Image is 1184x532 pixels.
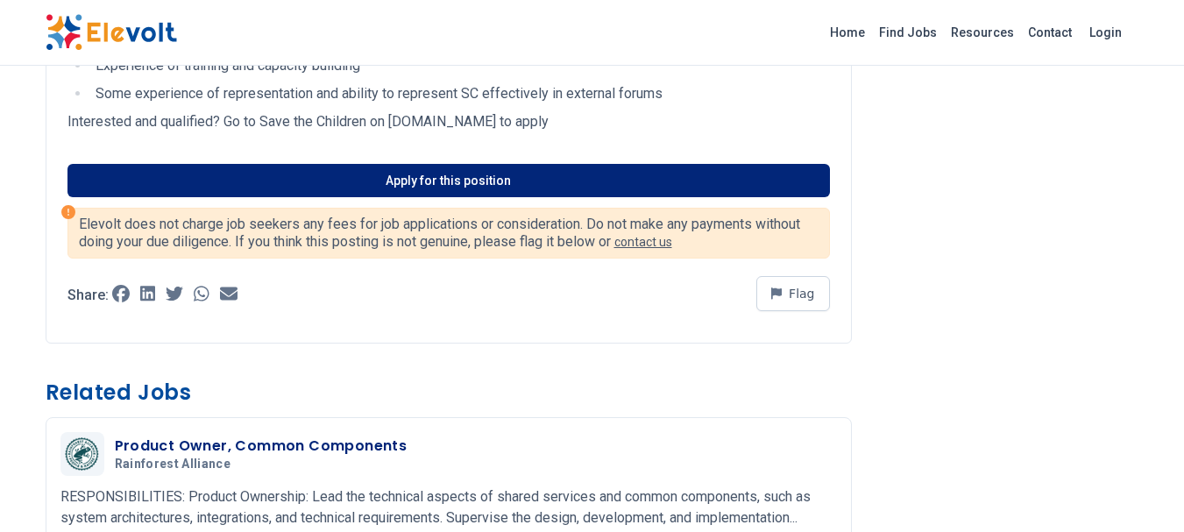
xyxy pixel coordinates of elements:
li: Some experience of representation and ability to represent SC effectively in external forums [90,83,830,104]
a: Apply for this position [67,164,830,197]
p: Interested and qualified? Go to Save the Children on [DOMAIN_NAME] to apply [67,111,830,132]
a: contact us [614,235,672,249]
a: Home [823,18,872,46]
h3: Related Jobs [46,379,852,407]
a: Find Jobs [872,18,944,46]
a: Contact [1021,18,1079,46]
li: Experience of training and capacity building [90,55,830,76]
button: Flag [756,276,830,311]
img: Elevolt [46,14,177,51]
p: RESPONSIBILITIES: Product Ownership: Lead the technical aspects of shared services and common com... [60,486,837,528]
p: Share: [67,288,109,302]
iframe: Chat Widget [1096,448,1184,532]
span: Rainforest Alliance [115,457,231,472]
a: Resources [944,18,1021,46]
p: Elevolt does not charge job seekers any fees for job applications or consideration. Do not make a... [79,216,819,251]
a: Login [1079,15,1132,50]
img: Rainforest Alliance [65,437,100,471]
h3: Product Owner, Common Components [115,436,408,457]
